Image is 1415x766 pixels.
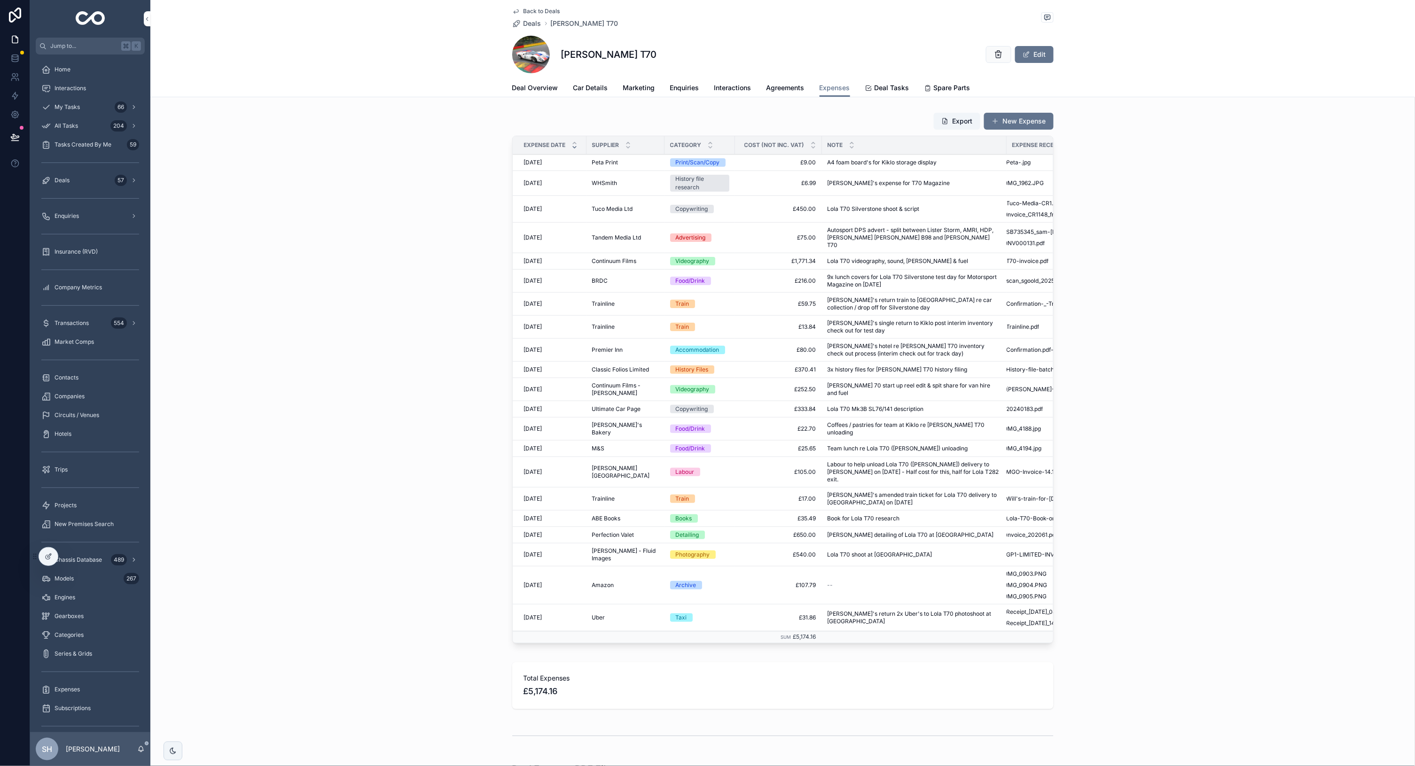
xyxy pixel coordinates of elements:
span: Interactions [55,85,86,92]
a: Car Details [573,79,608,98]
span: Companies [55,393,85,400]
span: Contacts [55,374,78,381]
span: [DATE] [524,366,542,373]
div: Train [676,495,689,503]
span: .jpg [1032,445,1042,452]
span: [PERSON_NAME]'s hotel re [PERSON_NAME] T70 inventory check out process (interim check out for tra... [828,342,1001,357]
span: [DATE] [524,425,542,433]
a: Videography [670,257,729,265]
span: INV000131 [1007,240,1035,247]
span: Enquiries [670,83,699,93]
a: [DATE] [524,234,581,241]
span: Market Comps [55,338,94,346]
a: SB735345_sam-[PERSON_NAME]-gp1_[DATE]-(1)INV000131.pdf [1007,228,1073,247]
span: History-file-batch-order-July-2024 [1007,366,1063,373]
div: 554 [111,317,127,329]
a: New Premises Search [36,516,145,533]
a: A4 foam board's for Kiklo storage display [828,159,1001,166]
a: BRDC [592,277,659,285]
span: [DATE] [524,277,542,285]
a: Train [670,495,729,503]
div: Food/Drink [676,277,705,285]
a: Train [670,300,729,308]
div: Videography [676,257,710,265]
span: Projects [55,502,77,509]
span: Classic Folios Limited [592,366,649,373]
a: Tuco-Media-CR1148-02_06_25Invoice_CR1148_from_Tuco_Media_Ltd [1007,200,1073,218]
span: £6.99 [741,179,816,187]
span: .JPG [1032,179,1044,187]
a: [PERSON_NAME] 70 start up reel edit & spit share for van hire and fuel [828,382,1001,397]
a: Marketing [623,79,655,98]
a: Trainline [592,495,659,503]
span: Tasks Created By Me [55,141,111,148]
div: 66 [115,101,127,113]
div: Accommodation [676,346,719,354]
a: £59.75 [741,300,816,308]
a: MGO-Invoice-14.10.24 [1007,468,1073,476]
span: [DATE] [524,495,542,503]
span: Expenses [820,83,850,93]
div: Copywriting [676,405,708,413]
a: £216.00 [741,277,816,285]
a: £650.00 [741,531,816,539]
a: [DATE] [524,531,581,539]
a: £80.00 [741,346,816,354]
a: 20240183.pdf [1007,405,1073,413]
a: £17.00 [741,495,816,503]
div: 204 [110,120,127,132]
a: £25.65 [741,445,816,452]
span: .pdf [1039,257,1049,265]
span: MGO-Invoice-14.10.24 [1007,468,1063,476]
a: [DATE] [524,468,581,476]
a: Transactions554 [36,315,145,332]
span: £13.84 [741,323,816,331]
span: Marketing [623,83,655,93]
span: £333.84 [741,405,816,413]
span: [DATE] [524,405,542,413]
span: [DATE] [524,300,542,308]
span: Deals [524,19,541,28]
a: £252.50 [741,386,816,393]
span: Deal Tasks [875,83,909,93]
a: 9x lunch covers for Lola T70 Silverstone test day for Motorsport Magazine on [DATE] [828,273,1001,288]
a: [DATE] [524,205,581,213]
a: [PERSON_NAME]'s amended train ticket for Lola T70 delivery to [GEOGRAPHIC_DATA] on [DATE] [828,491,1001,506]
span: Tuco-Media-CR1148-02_06_25 [1007,200,1059,207]
a: [DATE] [524,445,581,452]
a: Back to Deals [512,8,560,15]
span: Circuits / Venues [55,411,99,419]
span: Tandem Media Ltd [592,234,641,241]
span: Will's-train-for-[DATE]-Lola-T70-[PERSON_NAME]-delivery [1007,495,1063,503]
a: [PERSON_NAME]'s single return to Kiklo post interim inventory check out for test day [828,319,1001,334]
a: Companies [36,388,145,405]
span: Agreements [766,83,805,93]
span: Hotels [55,430,71,438]
span: [PERSON_NAME][GEOGRAPHIC_DATA] [592,464,659,480]
span: Home [55,66,70,73]
a: Trainline [592,323,659,331]
div: Books [676,514,692,523]
span: Enquiries [55,212,79,220]
span: [PERSON_NAME] T70 [551,19,618,28]
a: Detailing [670,531,729,539]
span: [DATE] [524,531,542,539]
span: [DATE] [524,205,542,213]
div: Advertising [676,233,706,242]
a: [DATE] [524,366,581,373]
a: IMG_4194.jpg [1007,445,1073,452]
span: Continuum Films [592,257,637,265]
span: Transactions [55,319,89,327]
a: [PERSON_NAME]'s return train to [GEOGRAPHIC_DATA] re car collection / drop off for Silverstone day [828,296,1001,311]
span: IMG_1962 [1007,179,1032,187]
a: Trainline [592,300,659,308]
a: [PERSON_NAME]-Taylor_Invoice_231 [1007,386,1073,393]
span: K [133,42,140,50]
a: M&S [592,445,659,452]
span: £105.00 [741,468,816,476]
